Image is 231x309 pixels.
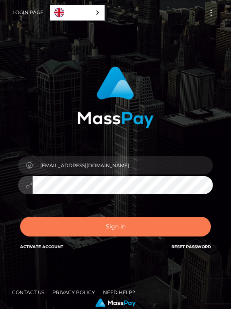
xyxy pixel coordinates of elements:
[95,299,136,307] img: MassPay
[20,244,63,249] a: Activate Account
[9,286,47,299] a: Contact Us
[12,4,43,21] a: Login Page
[50,5,105,21] div: Language
[50,5,104,20] a: English
[171,244,211,249] a: Reset Password
[77,66,154,128] img: MassPay Login
[33,156,213,174] input: E-mail...
[50,5,105,21] aside: Language selected: English
[204,7,219,18] button: Toggle navigation
[20,217,211,236] button: Sign in
[100,286,138,299] a: Need Help?
[49,286,98,299] a: Privacy Policy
